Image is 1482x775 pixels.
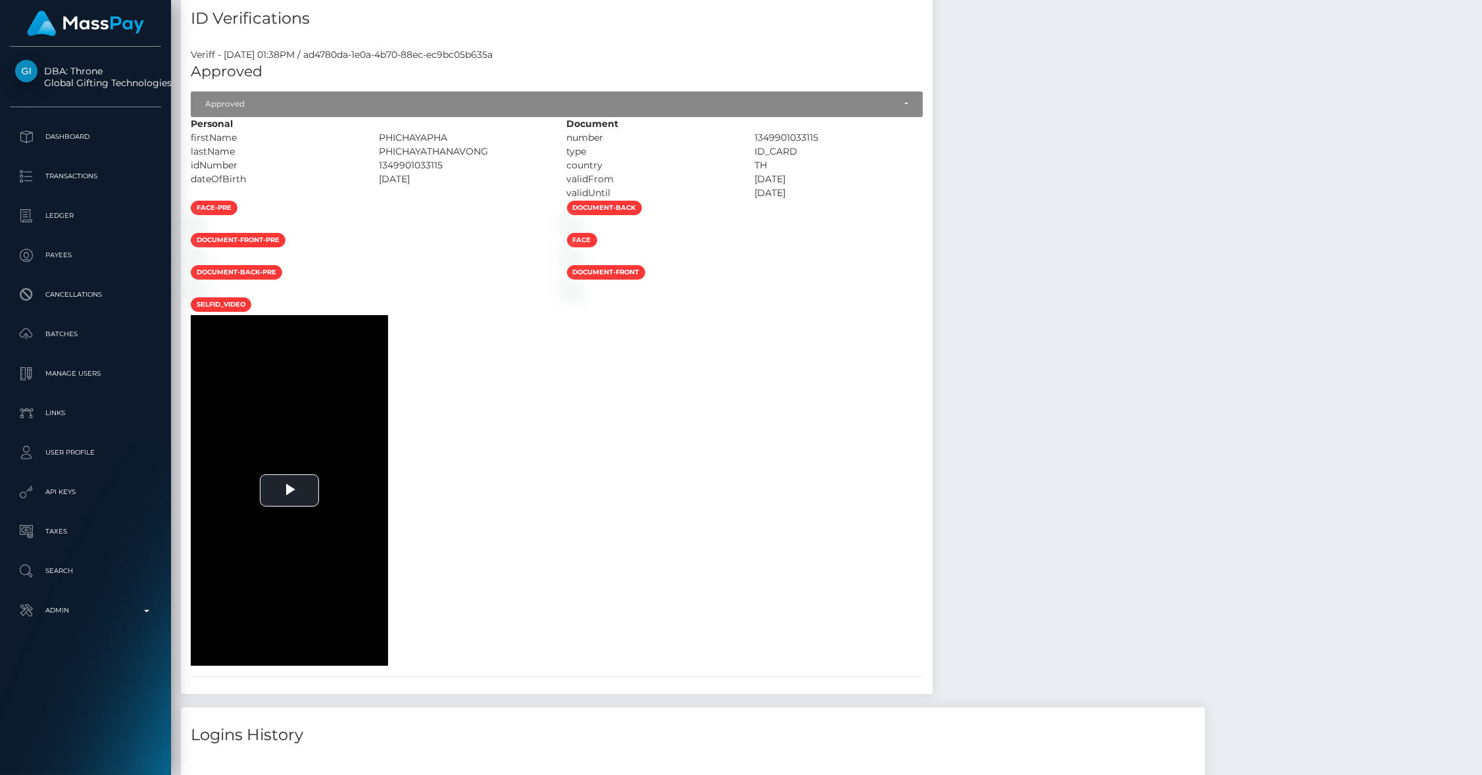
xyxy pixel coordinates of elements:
[10,594,161,627] a: Admin
[15,60,37,82] img: Global Gifting Technologies Inc
[191,62,923,82] h5: Approved
[205,99,894,109] div: Approved
[10,476,161,509] a: API Keys
[260,474,319,507] button: Play Video
[567,285,578,295] img: 5b5062dc-98c9-430e-b857-22609f47356e
[181,131,369,145] div: firstName
[191,315,388,666] div: Video Player
[567,253,578,263] img: bdef0bbe-85e3-4879-b64d-6dcf01f29271
[191,297,251,312] span: selfid_video
[15,166,156,186] p: Transactions
[191,233,285,247] span: document-front-pre
[567,265,645,280] span: document-front
[567,233,597,247] span: face
[10,555,161,587] a: Search
[15,364,156,384] p: Manage Users
[557,159,745,172] div: country
[10,278,161,311] a: Cancellations
[10,318,161,351] a: Batches
[191,220,201,231] img: 09d809b0-0362-4976-b95a-fc1614ae9bc2
[567,118,619,130] strong: Document
[15,285,156,305] p: Cancellations
[181,172,369,186] div: dateOfBirth
[191,285,201,295] img: 94574bb4-0188-4fc1-a11b-70a35d52d4fc
[557,145,745,159] div: type
[10,397,161,430] a: Links
[557,172,745,186] div: validFrom
[27,11,144,36] img: MassPay Logo
[10,120,161,153] a: Dashboard
[191,201,237,215] span: face-pre
[10,515,161,548] a: Taxes
[191,253,201,263] img: 14d434db-161b-4bc6-b1ff-73e8cef512c3
[369,159,557,172] div: 1349901033115
[369,131,557,145] div: PHICHAYAPHA
[181,145,369,159] div: lastName
[10,357,161,390] a: Manage Users
[10,239,161,272] a: Payees
[10,436,161,469] a: User Profile
[10,160,161,193] a: Transactions
[10,199,161,232] a: Ledger
[745,131,933,145] div: 1349901033115
[191,265,282,280] span: document-back-pre
[15,403,156,423] p: Links
[15,245,156,265] p: Payees
[567,220,578,231] img: 138d1ad5-25fb-4225-a18f-6d2d060bc9ea
[369,145,557,159] div: PHICHAYATHANAVONG
[15,324,156,344] p: Batches
[15,482,156,502] p: API Keys
[191,7,923,30] h4: ID Verifications
[745,186,933,200] div: [DATE]
[15,522,156,541] p: Taxes
[15,601,156,620] p: Admin
[10,65,161,89] span: DBA: Throne Global Gifting Technologies Inc
[557,186,745,200] div: validUntil
[745,172,933,186] div: [DATE]
[15,561,156,581] p: Search
[15,127,156,147] p: Dashboard
[181,159,369,172] div: idNumber
[15,206,156,226] p: Ledger
[745,145,933,159] div: ID_CARD
[191,724,1195,747] h4: Logins History
[191,118,233,130] strong: Personal
[369,172,557,186] div: [DATE]
[181,48,933,62] div: Veriff - [DATE] 01:38PM / ad4780da-1e0a-4b70-88ec-ec9bc05b635a
[15,443,156,463] p: User Profile
[191,91,923,116] button: Approved
[567,201,642,215] span: document-back
[745,159,933,172] div: TH
[557,131,745,145] div: number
